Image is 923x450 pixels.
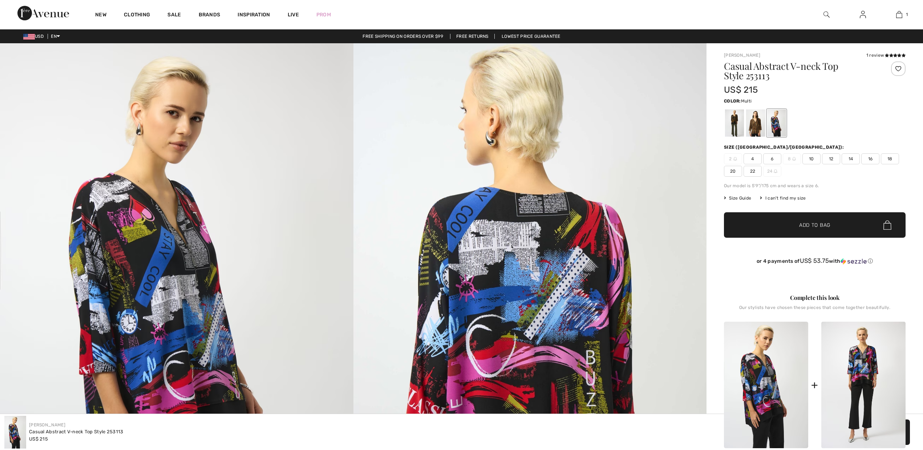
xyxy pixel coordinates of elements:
[450,34,495,39] a: Free Returns
[763,153,781,164] span: 6
[167,12,181,19] a: Sale
[896,10,902,19] img: My Bag
[316,11,331,19] a: Prom
[744,153,762,164] span: 4
[822,153,840,164] span: 12
[724,144,845,150] div: Size ([GEOGRAPHIC_DATA]/[GEOGRAPHIC_DATA]):
[792,157,796,161] img: ring-m.svg
[124,12,150,19] a: Clothing
[799,221,830,229] span: Add to Bag
[841,258,867,265] img: Sezzle
[811,377,818,393] div: +
[724,182,906,189] div: Our model is 5'9"/175 cm and wears a size 6.
[861,153,879,164] span: 16
[744,166,762,177] span: 22
[51,34,60,39] span: EN
[199,12,220,19] a: Brands
[733,157,737,161] img: ring-m.svg
[821,322,906,448] img: Straight Mid-Rise Jeans Style 252926
[760,195,806,201] div: I can't find my size
[800,257,829,264] span: US$ 53.75
[842,153,860,164] span: 14
[746,109,765,137] div: Black/Brown
[724,293,906,302] div: Complete this look
[881,153,899,164] span: 18
[854,10,872,19] a: Sign In
[724,322,808,448] img: Casual Abstract V-Neck Top Style 253113
[724,61,875,80] h1: Casual Abstract V-neck Top Style 253113
[724,99,741,104] span: Color:
[881,10,917,19] a: 1
[741,99,752,104] span: Multi
[29,436,48,442] span: US$ 215
[724,53,760,58] a: [PERSON_NAME]
[17,6,69,20] img: 1ère Avenue
[774,169,777,173] img: ring-m.svg
[906,11,908,18] span: 1
[288,11,299,19] a: Live
[767,109,786,137] div: Multi
[496,34,566,39] a: Lowest Price Guarantee
[95,12,106,19] a: New
[357,34,449,39] a: Free shipping on orders over $99
[23,34,46,39] span: USD
[724,257,906,265] div: or 4 payments of with
[29,428,124,435] div: Casual Abstract V-neck Top Style 253113
[866,52,906,59] div: 1 review
[238,12,270,19] span: Inspiration
[29,422,65,427] a: [PERSON_NAME]
[724,305,906,316] div: Our stylists have chosen these pieces that come together beautifully.
[724,85,758,95] span: US$ 215
[724,153,742,164] span: 2
[823,10,830,19] img: search the website
[724,166,742,177] span: 20
[724,212,906,238] button: Add to Bag
[860,10,866,19] img: My Info
[724,257,906,267] div: or 4 payments ofUS$ 53.75withSezzle Click to learn more about Sezzle
[23,34,35,40] img: US Dollar
[4,416,26,449] img: Casual Abstract V-Neck Top Style 253113
[883,220,891,230] img: Bag.svg
[802,153,821,164] span: 10
[763,166,781,177] span: 24
[724,195,751,201] span: Size Guide
[725,109,744,137] div: Black/Multi
[783,153,801,164] span: 8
